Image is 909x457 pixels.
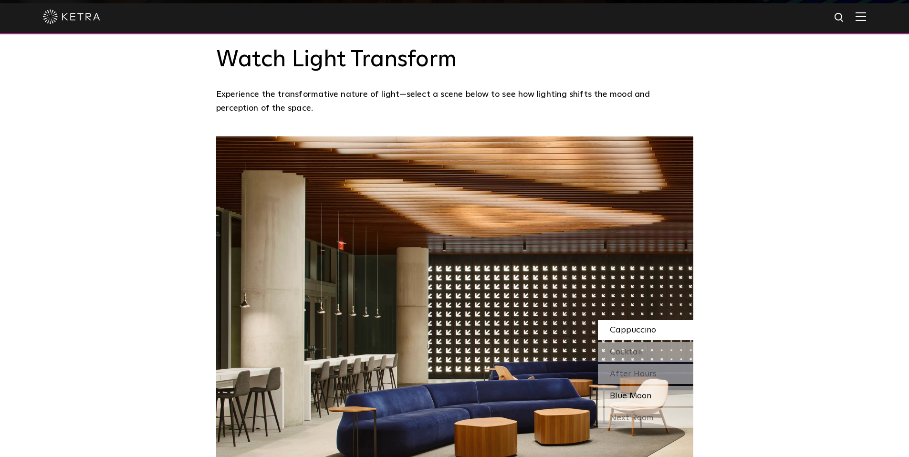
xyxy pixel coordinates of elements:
img: ketra-logo-2019-white [43,10,100,24]
span: Blue Moon [610,392,651,400]
h3: Watch Light Transform [216,46,693,74]
img: Hamburger%20Nav.svg [856,12,866,21]
span: Cappuccino [610,326,656,334]
p: Experience the transformative nature of light—select a scene below to see how lighting shifts the... [216,88,689,115]
span: Cocktail [610,348,642,356]
img: search icon [834,12,846,24]
div: Next Room [598,408,693,428]
span: After Hours [610,370,657,378]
